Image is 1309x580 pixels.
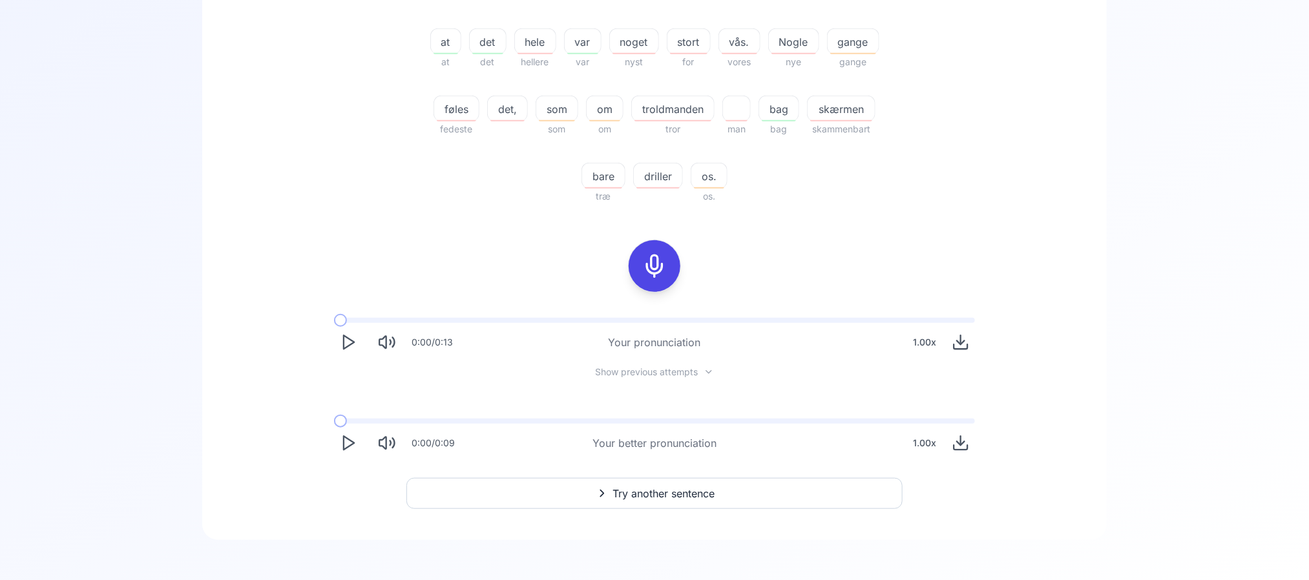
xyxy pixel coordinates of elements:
span: at [430,54,461,70]
span: bag [759,101,799,117]
button: at [430,28,461,54]
button: om [586,96,623,121]
span: os. [691,169,727,184]
button: os. [691,163,728,189]
button: Mute [373,429,401,457]
span: vås. [719,34,760,50]
span: var [565,34,601,50]
button: det [469,28,507,54]
span: stort [667,34,710,50]
button: som [536,96,578,121]
span: driller [634,169,682,184]
button: Show previous attempts [585,367,724,377]
span: som [536,101,578,117]
button: var [564,28,602,54]
span: var [564,54,602,70]
button: Mute [373,328,401,357]
span: bare [582,169,625,184]
span: om [586,121,623,137]
button: Nogle [768,28,819,54]
button: Download audio [947,429,975,457]
button: gange [827,28,879,54]
button: skærmen [807,96,875,121]
button: driller [633,163,683,189]
span: som [536,121,578,137]
div: Your pronunciation [609,335,701,350]
span: troldmanden [632,101,714,117]
button: Play [334,328,362,357]
span: det [470,34,506,50]
button: Try another sentence [406,478,903,509]
span: skærmen [808,101,875,117]
button: Download audio [947,328,975,357]
button: stort [667,28,711,54]
span: om [587,101,623,117]
button: bare [581,163,625,189]
span: fedeste [434,121,479,137]
span: hele [515,34,556,50]
span: nyst [609,54,659,70]
span: noget [610,34,658,50]
span: gange [827,54,879,70]
span: at [431,34,461,50]
div: 0:00 / 0:09 [412,437,455,450]
span: det [469,54,507,70]
span: man [722,121,751,137]
button: Play [334,429,362,457]
span: føles [434,101,479,117]
button: hele [514,28,556,54]
button: vås. [718,28,760,54]
span: bag [759,121,799,137]
span: hellere [514,54,556,70]
span: os. [691,189,728,204]
button: føles [434,96,479,121]
span: Nogle [769,34,819,50]
span: det, [488,101,527,117]
span: træ [581,189,625,204]
span: Show previous attempts [596,366,698,378]
button: troldmanden [631,96,715,121]
div: 1.00 x [908,430,941,456]
div: Your better pronunciation [592,435,717,451]
button: noget [609,28,659,54]
span: skammenbart [807,121,875,137]
div: 1.00 x [908,329,941,355]
span: nye [768,54,819,70]
button: det, [487,96,528,121]
span: gange [828,34,879,50]
span: Try another sentence [613,486,715,501]
span: tror [631,121,715,137]
button: bag [759,96,799,121]
span: for [667,54,711,70]
div: 0:00 / 0:13 [412,336,453,349]
span: vores [718,54,760,70]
